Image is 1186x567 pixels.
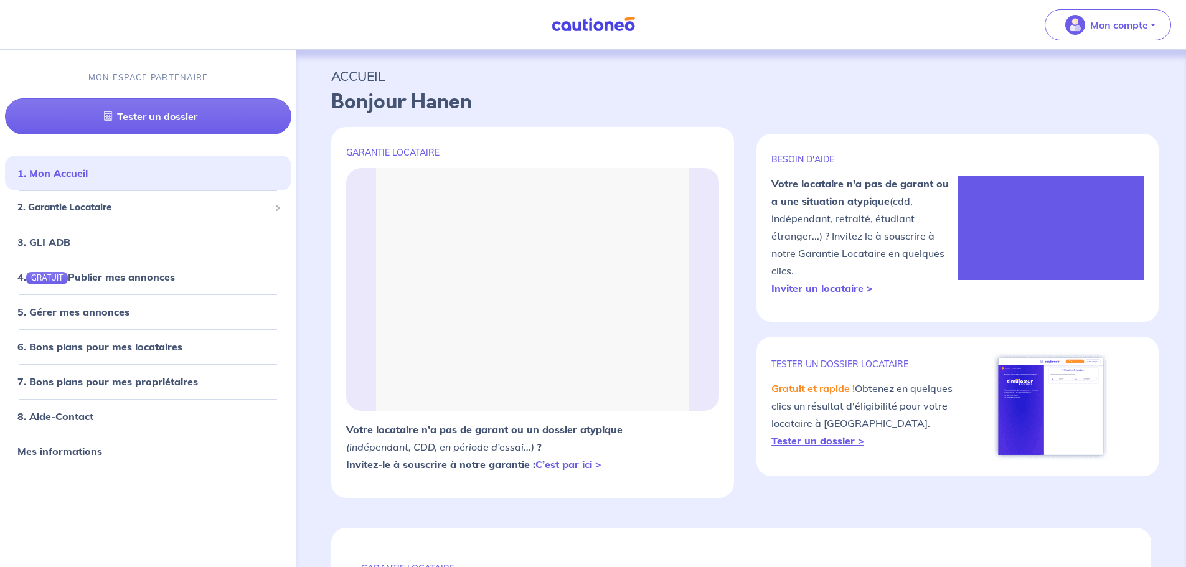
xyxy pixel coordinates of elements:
[771,177,949,207] strong: Votre locataire n'a pas de garant ou a une situation atypique
[17,200,270,215] span: 2. Garantie Locataire
[992,352,1109,461] img: simulateur.png
[771,358,958,370] p: TESTER un dossier locataire
[5,230,291,255] div: 3. GLI ADB
[17,271,175,283] a: 4.GRATUITPublier mes annonces
[537,441,542,453] strong: ?
[5,195,291,220] div: 2. Garantie Locataire
[5,439,291,464] div: Mes informations
[17,167,88,179] a: 1. Mon Accueil
[346,441,534,453] em: (indépendant, CDD, en période d’essai...)
[88,72,209,83] p: MON ESPACE PARTENAIRE
[5,265,291,289] div: 4.GRATUITPublier mes annonces
[5,369,291,394] div: 7. Bons plans pour mes propriétaires
[331,87,1151,117] p: Bonjour Hanen
[771,382,855,395] em: Gratuit et rapide !
[346,423,623,436] strong: Votre locataire n’a pas de garant ou un dossier atypique
[331,65,1151,87] p: ACCUEIL
[1045,9,1171,40] button: illu_account_valid_menu.svgMon compte
[771,380,958,449] p: Obtenez en quelques clics un résultat d'éligibilité pour votre locataire à [GEOGRAPHIC_DATA].
[5,404,291,429] div: 8. Aide-Contact
[17,410,93,423] a: 8. Aide-Contact
[17,236,70,248] a: 3. GLI ADB
[5,299,291,324] div: 5. Gérer mes annonces
[771,154,958,165] p: BESOIN D'AIDE
[346,147,719,158] p: GARANTIE LOCATAIRE
[17,306,129,318] a: 5. Gérer mes annonces
[17,375,198,388] a: 7. Bons plans pour mes propriétaires
[771,282,873,294] a: Inviter un locataire >
[771,175,958,297] p: (cdd, indépendant, retraité, étudiant étranger...) ? Invitez le à souscrire à notre Garantie Loca...
[5,161,291,185] div: 1. Mon Accueil
[346,458,601,471] strong: Invitez-le à souscrire à notre garantie :
[1065,15,1085,35] img: illu_account_valid_menu.svg
[5,334,291,359] div: 6. Bons plans pour mes locataires
[547,17,640,32] img: Cautioneo
[17,445,102,457] a: Mes informations
[771,434,864,447] a: Tester un dossier >
[5,98,291,134] a: Tester un dossier
[1090,17,1148,32] p: Mon compte
[17,340,182,353] a: 6. Bons plans pour mes locataires
[535,458,601,471] a: C’est par ici >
